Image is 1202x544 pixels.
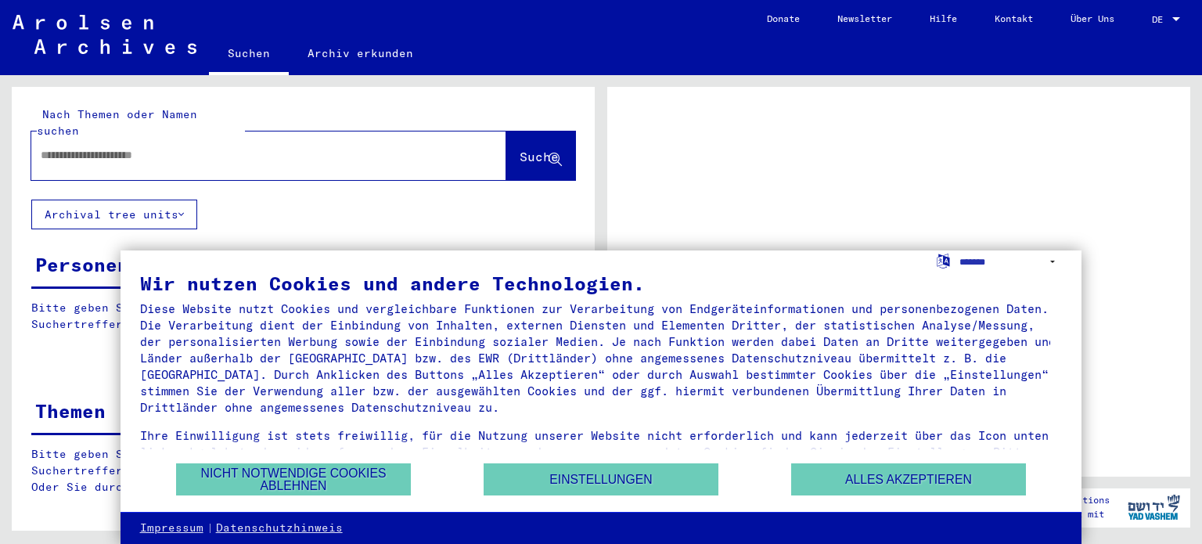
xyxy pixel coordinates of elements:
[37,107,197,138] mat-label: Nach Themen oder Namen suchen
[484,463,718,495] button: Einstellungen
[31,446,575,495] p: Bitte geben Sie einen Suchbegriff ein oder nutzen Sie die Filter, um Suchertreffer zu erhalten. O...
[35,397,106,425] div: Themen
[140,427,1063,477] div: Ihre Einwilligung ist stets freiwillig, für die Nutzung unserer Website nicht erforderlich und ka...
[1152,14,1169,25] span: DE
[209,34,289,75] a: Suchen
[289,34,432,72] a: Archiv erkunden
[959,250,1062,273] select: Sprache auswählen
[791,463,1026,495] button: Alles akzeptieren
[520,149,559,164] span: Suche
[35,250,129,279] div: Personen
[31,300,574,333] p: Bitte geben Sie einen Suchbegriff ein oder nutzen Sie die Filter, um Suchertreffer zu erhalten.
[140,521,203,536] a: Impressum
[1125,488,1183,527] img: yv_logo.png
[13,15,196,54] img: Arolsen_neg.svg
[31,200,197,229] button: Archival tree units
[176,463,411,495] button: Nicht notwendige Cookies ablehnen
[216,521,343,536] a: Datenschutzhinweis
[935,253,952,268] label: Sprache auswählen
[506,131,575,180] button: Suche
[140,301,1063,416] div: Diese Website nutzt Cookies und vergleichbare Funktionen zur Verarbeitung von Endgeräteinformatio...
[140,274,1063,293] div: Wir nutzen Cookies und andere Technologien.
